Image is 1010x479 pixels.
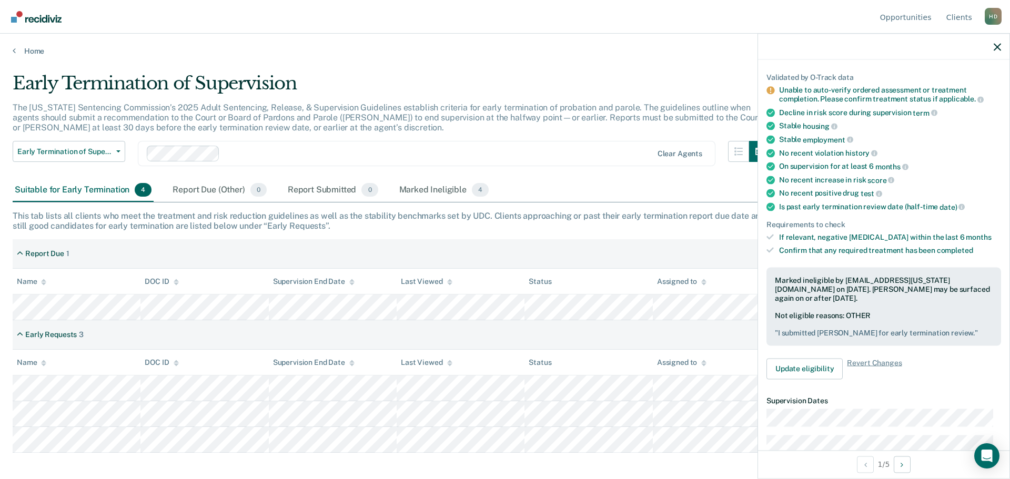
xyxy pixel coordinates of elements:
div: Report Submitted [286,179,380,202]
div: No recent increase in risk [779,175,1001,185]
span: test [861,189,882,198]
div: Marked Ineligible [397,179,491,202]
div: Assigned to [657,358,706,367]
span: 4 [135,183,151,197]
div: Name [17,358,46,367]
div: Early Termination of Supervision [13,73,770,103]
div: Status [529,358,551,367]
span: Early Termination of Supervision [17,147,112,156]
div: Report Due [25,249,64,258]
img: Recidiviz [11,11,62,23]
div: Unable to auto-verify ordered assessment or treatment completion. Please confirm treatment status... [779,86,1001,104]
div: Marked ineligible by [EMAIL_ADDRESS][US_STATE][DOMAIN_NAME] on [DATE]. [PERSON_NAME] may be surfa... [775,276,993,302]
span: 0 [250,183,267,197]
div: 3 [79,330,84,339]
div: Validated by O-Track data [766,73,1001,81]
button: Previous Opportunity [857,456,874,473]
div: DOC ID [145,358,178,367]
div: Name [17,277,46,286]
div: Stable [779,121,1001,131]
span: housing [803,122,837,130]
span: Revert Changes [847,358,902,379]
div: H D [985,8,1002,25]
div: Assigned to [657,277,706,286]
a: Home [13,46,997,56]
div: Early Requests [25,330,77,339]
div: No recent positive drug [779,189,1001,198]
div: Last Viewed [401,358,452,367]
div: Decline in risk score during supervision [779,108,1001,117]
div: No recent violation [779,148,1001,158]
div: 1 [66,249,69,258]
div: Status [529,277,551,286]
div: DOC ID [145,277,178,286]
div: 1 / 5 [758,450,1009,478]
span: completed [937,246,973,254]
div: Last Viewed [401,277,452,286]
span: months [875,162,908,170]
span: date) [940,202,965,211]
span: term [913,108,937,117]
div: Is past early termination review date (half-time [779,202,1001,211]
div: Stable [779,135,1001,144]
pre: " I submitted [PERSON_NAME] for early termination review. " [775,328,993,337]
div: Not eligible reasons: OTHER [775,311,993,338]
span: employment [803,135,853,144]
div: Suitable for Early Termination [13,179,154,202]
p: The [US_STATE] Sentencing Commission’s 2025 Adult Sentencing, Release, & Supervision Guidelines e... [13,103,761,133]
div: Supervision End Date [273,358,355,367]
span: history [845,149,877,157]
span: 0 [361,183,378,197]
span: score [867,176,894,184]
div: If relevant, negative [MEDICAL_DATA] within the last 6 [779,233,1001,242]
div: Clear agents [658,149,702,158]
span: 4 [472,183,489,197]
dt: Supervision Dates [766,396,1001,405]
div: Report Due (Other) [170,179,268,202]
div: On supervision for at least 6 [779,162,1001,171]
div: Requirements to check [766,220,1001,229]
button: Update eligibility [766,358,843,379]
div: Confirm that any required treatment has been [779,246,1001,255]
button: Profile dropdown button [985,8,1002,25]
span: months [966,233,991,241]
div: This tab lists all clients who meet the treatment and risk reduction guidelines as well as the st... [13,211,997,231]
div: Supervision End Date [273,277,355,286]
button: Next Opportunity [894,456,911,473]
div: Open Intercom Messenger [974,443,999,468]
